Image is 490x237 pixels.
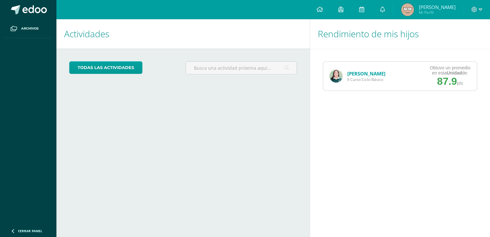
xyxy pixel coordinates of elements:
[69,61,142,74] a: todas las Actividades
[330,70,342,83] img: ea13180572e1b1be5b9b53d078ca0856.png
[318,19,482,48] h1: Rendimiento de mis hijos
[430,65,470,75] div: Obtuvo un promedio en esta de:
[401,3,414,16] img: cc3a47114ec549f5acc0a5e2bcb9fd2f.png
[5,19,51,38] a: Archivos
[419,4,456,10] span: [PERSON_NAME]
[64,19,302,48] h1: Actividades
[21,26,38,31] span: Archivos
[457,81,463,86] span: pts
[18,229,42,233] span: Cerrar panel
[437,75,457,87] span: 87.9
[419,10,456,15] span: Mi Perfil
[447,70,462,75] strong: Unidad
[347,70,385,77] a: [PERSON_NAME]
[347,77,385,82] span: II Curso Ciclo Básico
[186,62,297,74] input: Busca una actividad próxima aquí...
